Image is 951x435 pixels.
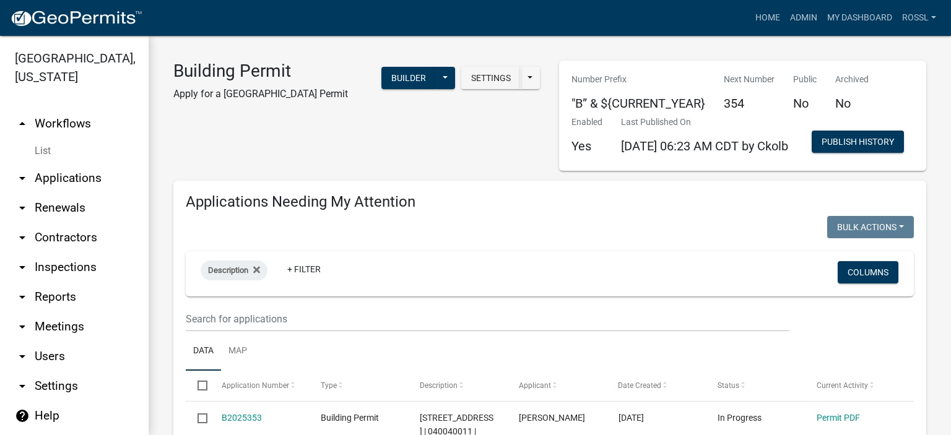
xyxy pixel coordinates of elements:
button: Publish History [812,131,904,153]
datatable-header-cell: Status [706,371,805,400]
h5: 354 [724,96,775,111]
i: arrow_drop_down [15,319,30,334]
span: Description [420,381,458,390]
p: Apply for a [GEOGRAPHIC_DATA] Permit [173,87,348,101]
i: arrow_drop_down [15,260,30,275]
datatable-header-cell: Applicant [507,371,606,400]
p: Number Prefix [571,73,705,86]
button: Builder [381,67,436,89]
h5: "B” & ${CURRENT_YEAR} [571,96,705,111]
datatable-header-cell: Current Activity [805,371,904,400]
a: Map [221,332,254,371]
h5: No [835,96,869,111]
i: arrow_drop_down [15,290,30,304]
span: Current Activity [817,381,868,390]
p: Last Published On [621,116,788,129]
span: Status [718,381,739,390]
a: Permit PDF [817,413,860,423]
i: arrow_drop_down [15,349,30,364]
input: Search for applications [186,306,789,332]
p: Archived [835,73,869,86]
i: arrow_drop_down [15,171,30,186]
i: help [15,408,30,423]
span: Building Permit [321,413,379,423]
span: 09/23/2025 [619,413,644,423]
h3: Building Permit [173,61,348,82]
a: + Filter [277,258,331,280]
i: arrow_drop_down [15,379,30,394]
h5: Yes [571,139,602,153]
a: Admin [785,6,822,30]
span: Type [321,381,337,390]
button: Columns [838,261,898,283]
datatable-header-cell: Select [186,371,209,400]
wm-modal-confirm: Workflow Publish History [812,138,904,148]
i: arrow_drop_down [15,230,30,245]
h5: No [793,96,817,111]
a: RossL [897,6,941,30]
span: Katie Lee [519,413,585,423]
p: Next Number [724,73,775,86]
i: arrow_drop_up [15,116,30,131]
button: Settings [461,67,521,89]
button: Bulk Actions [827,216,914,238]
p: Enabled [571,116,602,129]
a: My Dashboard [822,6,897,30]
a: Data [186,332,221,371]
a: B2025353 [222,413,262,423]
i: arrow_drop_down [15,200,30,215]
datatable-header-cell: Description [408,371,507,400]
p: Public [793,73,817,86]
datatable-header-cell: Application Number [209,371,308,400]
span: Description [208,265,248,275]
span: In Progress [718,413,762,423]
span: [DATE] 06:23 AM CDT by Ckolb [621,139,788,153]
datatable-header-cell: Date Created [606,371,705,400]
span: Date Created [619,381,662,390]
h4: Applications Needing My Attention [186,193,914,211]
datatable-header-cell: Type [309,371,408,400]
span: Applicant [519,381,551,390]
a: Home [750,6,785,30]
span: Application Number [222,381,289,390]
